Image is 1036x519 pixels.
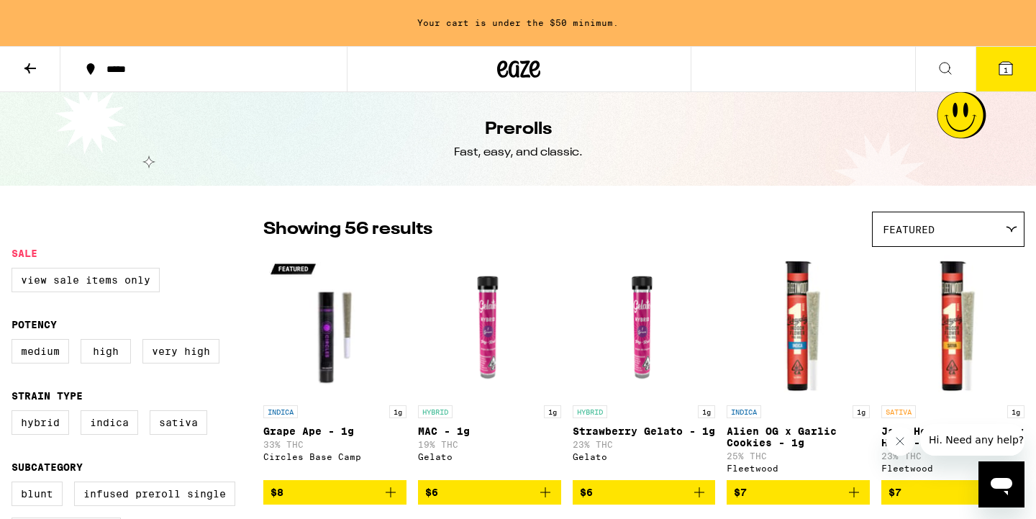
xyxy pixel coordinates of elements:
label: Medium [12,339,69,364]
button: Add to bag [727,480,870,505]
p: Grape Ape - 1g [263,425,406,437]
label: High [81,339,131,364]
p: Jack Herer x Blueberry Haze - 1g [881,425,1024,448]
button: Add to bag [573,480,716,505]
label: Sativa [150,410,207,435]
iframe: Message from company [920,424,1024,456]
div: Fleetwood [881,464,1024,473]
label: Hybrid [12,410,69,435]
span: $8 [271,487,283,498]
p: 1g [389,405,406,418]
p: INDICA [727,405,761,418]
p: SATIVA [881,405,916,418]
legend: Subcategory [12,461,83,473]
a: Open page for Strawberry Gelato - 1g from Gelato [573,254,716,480]
p: MAC - 1g [418,425,561,437]
p: Alien OG x Garlic Cookies - 1g [727,425,870,448]
p: Showing 56 results [263,217,432,242]
div: Fast, easy, and classic. [454,145,583,161]
label: Infused Preroll Single [74,482,235,506]
a: Open page for Alien OG x Garlic Cookies - 1g from Fleetwood [727,254,870,480]
a: Open page for MAC - 1g from Gelato [418,254,561,480]
legend: Potency [12,319,57,330]
button: Add to bag [418,480,561,505]
div: Fleetwood [727,464,870,473]
button: 1 [976,47,1036,91]
span: $7 [889,487,901,498]
p: 1g [853,405,870,418]
a: Open page for Jack Herer x Blueberry Haze - 1g from Fleetwood [881,254,1024,480]
p: 23% THC [573,440,716,449]
label: Blunt [12,482,63,506]
div: Gelato [573,452,716,461]
p: 23% THC [881,451,1024,461]
iframe: Close message [886,427,914,456]
p: 1g [1007,405,1024,418]
p: 33% THC [263,440,406,449]
p: Strawberry Gelato - 1g [573,425,716,437]
button: Add to bag [263,480,406,505]
legend: Strain Type [12,390,83,402]
img: Circles Base Camp - Grape Ape - 1g [263,254,406,398]
label: View Sale Items Only [12,268,160,292]
p: 25% THC [727,451,870,461]
p: 1g [544,405,561,418]
p: INDICA [263,405,298,418]
span: $6 [425,487,438,498]
legend: Sale [12,248,37,259]
a: Open page for Grape Ape - 1g from Circles Base Camp [263,254,406,480]
span: Featured [883,224,935,235]
img: Gelato - Strawberry Gelato - 1g [573,254,716,398]
div: Circles Base Camp [263,452,406,461]
img: Gelato - MAC - 1g [418,254,561,398]
p: 1g [698,405,715,418]
span: $7 [734,487,747,498]
label: Indica [81,410,138,435]
iframe: Button to launch messaging window [978,461,1024,507]
p: HYBRID [573,405,607,418]
span: 1 [1004,66,1008,74]
p: HYBRID [418,405,453,418]
label: Very High [142,339,219,364]
span: $6 [580,487,593,498]
img: Fleetwood - Jack Herer x Blueberry Haze - 1g [881,254,1024,398]
img: Fleetwood - Alien OG x Garlic Cookies - 1g [727,254,870,398]
button: Add to bag [881,480,1024,505]
p: 19% THC [418,440,561,449]
div: Gelato [418,452,561,461]
h1: Prerolls [485,117,552,142]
